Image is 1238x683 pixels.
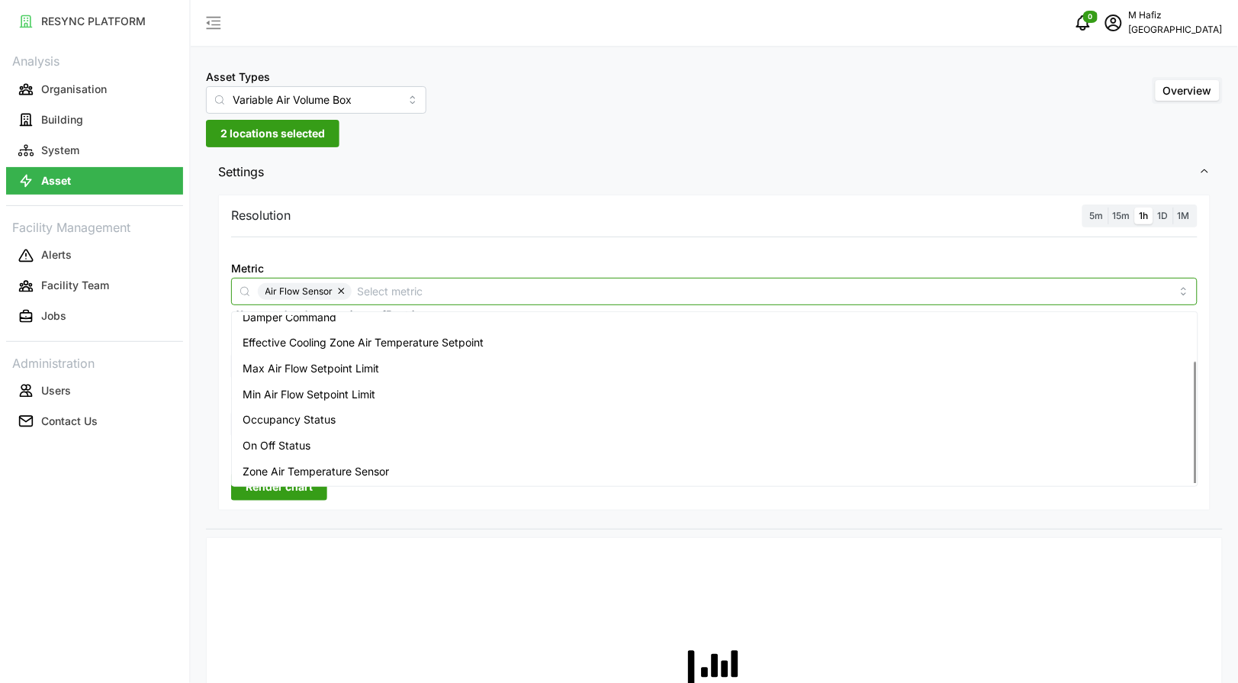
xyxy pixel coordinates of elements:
[231,473,327,501] button: Render chart
[206,120,339,147] button: 2 locations selected
[358,282,1171,299] input: Select metric
[41,414,98,429] p: Contact Us
[231,260,264,277] label: Metric
[206,69,270,85] label: Asset Types
[218,153,1199,191] span: Settings
[1140,210,1149,221] span: 1h
[6,167,183,195] button: Asset
[6,105,183,135] a: Building
[6,166,183,196] a: Asset
[243,411,336,428] span: Occupancy Status
[6,74,183,105] a: Organisation
[1068,8,1098,38] button: notifications
[6,271,183,301] a: Facility Team
[6,106,183,134] button: Building
[231,206,291,225] p: Resolution
[6,408,183,435] button: Contact Us
[243,360,379,377] span: Max Air Flow Setpoint Limit
[1178,210,1190,221] span: 1M
[243,463,389,480] span: Zone Air Temperature Sensor
[6,242,183,269] button: Alerts
[6,377,183,404] button: Users
[1113,210,1130,221] span: 15m
[265,283,333,300] span: Air Flow Sensor
[1090,210,1104,221] span: 5m
[6,240,183,271] a: Alerts
[6,6,183,37] a: RESYNC PLATFORM
[246,474,313,500] span: Render chart
[41,173,71,188] p: Asset
[6,351,183,373] p: Administration
[6,215,183,237] p: Facility Management
[41,143,79,158] p: System
[243,334,484,351] span: Effective Cooling Zone Air Temperature Setpoint
[41,383,71,398] p: Users
[6,375,183,406] a: Users
[1129,23,1223,37] p: [GEOGRAPHIC_DATA]
[243,309,336,326] span: Damper Command
[41,82,107,97] p: Organisation
[6,49,183,71] p: Analysis
[1163,84,1212,97] span: Overview
[243,437,310,454] span: On Off Status
[206,191,1223,530] div: Settings
[41,112,83,127] p: Building
[41,278,109,293] p: Facility Team
[1098,8,1129,38] button: schedule
[220,121,325,147] span: 2 locations selected
[41,247,72,263] p: Alerts
[6,301,183,332] a: Jobs
[6,406,183,437] a: Contact Us
[41,14,146,29] p: RESYNC PLATFORM
[231,308,1198,321] p: *You can only select a maximum of 5 metrics
[41,308,66,324] p: Jobs
[6,137,183,164] button: System
[6,8,183,35] button: RESYNC PLATFORM
[6,272,183,300] button: Facility Team
[6,76,183,103] button: Organisation
[206,153,1223,191] button: Settings
[243,386,375,403] span: Min Air Flow Setpoint Limit
[1129,8,1223,23] p: M Hafiz
[6,303,183,330] button: Jobs
[1088,11,1093,22] span: 0
[6,135,183,166] a: System
[1158,210,1169,221] span: 1D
